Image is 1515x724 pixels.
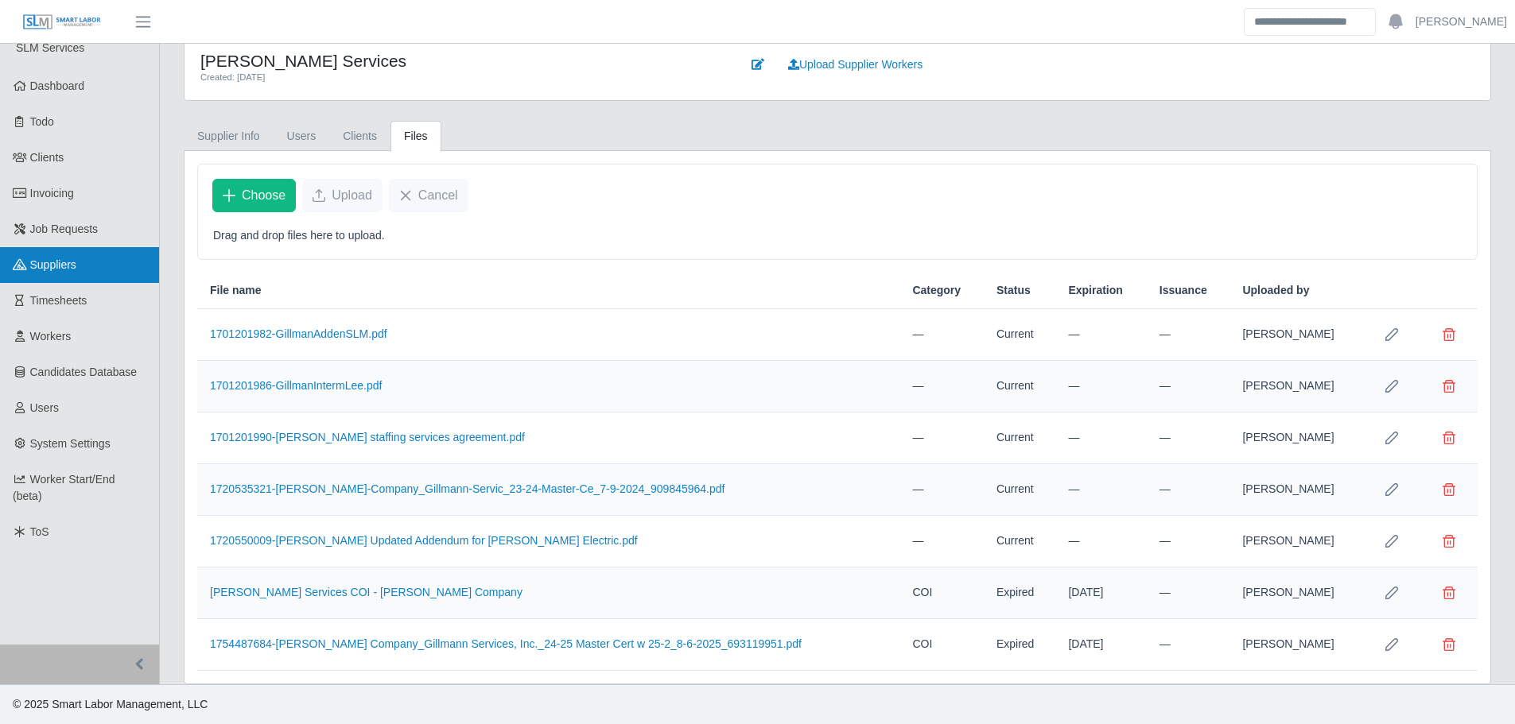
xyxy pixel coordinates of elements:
td: Current [984,309,1055,361]
td: — [1055,361,1146,412]
button: Cancel [389,179,468,212]
td: — [1055,464,1146,516]
td: Current [984,516,1055,567]
button: Delete file [1433,319,1465,350]
span: Candidates Database [30,366,138,378]
td: [DATE] [1055,619,1146,671]
button: Delete file [1433,577,1465,609]
span: File name [210,282,262,299]
td: [PERSON_NAME] [1229,412,1363,464]
td: — [1147,619,1230,671]
button: Row Edit [1376,319,1408,350]
button: Row Edit [1376,370,1408,402]
td: — [899,412,984,464]
button: Delete file [1433,525,1465,557]
span: Cancel [418,186,458,205]
img: SLM Logo [22,14,102,31]
span: ToS [30,525,49,538]
td: COI [899,567,984,619]
a: 1720535321-[PERSON_NAME]-Company_Gillmann-Servic_23-24-Master-Ce_7-9-2024_909845964.pdf [210,482,724,495]
span: Clients [30,151,64,164]
span: Status [996,282,1031,299]
p: Drag and drop files here to upload. [213,227,1462,244]
span: Job Requests [30,223,99,235]
td: — [1147,309,1230,361]
button: Choose [212,179,296,212]
button: Row Edit [1376,629,1408,660]
span: Invoicing [30,187,74,199]
span: Users [30,401,60,414]
td: [PERSON_NAME] [1229,464,1363,516]
td: Expired [984,567,1055,619]
td: [PERSON_NAME] [1229,309,1363,361]
td: Current [984,361,1055,412]
button: Delete file [1433,474,1465,505]
td: [PERSON_NAME] [1229,361,1363,412]
a: [PERSON_NAME] [1416,14,1507,30]
td: — [1147,464,1230,516]
span: Worker Start/End (beta) [13,473,115,502]
button: Delete file [1433,422,1465,454]
span: Workers [30,330,72,343]
td: Expired [984,619,1055,671]
div: Created: [DATE] [200,71,717,84]
span: Category [912,282,961,299]
span: Upload [332,186,372,205]
a: Files [390,121,441,152]
a: 1720550009-[PERSON_NAME] Updated Addendum for [PERSON_NAME] Electric.pdf [210,534,638,547]
span: Dashboard [30,79,85,92]
button: Row Edit [1376,422,1408,454]
span: Choose [242,186,286,205]
button: Delete file [1433,370,1465,402]
a: [PERSON_NAME] Services COI - [PERSON_NAME] Company [210,586,522,598]
a: 1701201990-[PERSON_NAME] staffing services agreement.pdf [210,431,525,443]
button: Row Edit [1376,474,1408,505]
span: Timesheets [30,294,87,307]
button: Row Edit [1376,577,1408,609]
span: Issuance [1160,282,1207,299]
td: — [1147,567,1230,619]
td: — [1055,516,1146,567]
a: Upload Supplier Workers [778,51,933,79]
button: Row Edit [1376,525,1408,557]
td: — [899,464,984,516]
td: [DATE] [1055,567,1146,619]
a: 1701201986-GillmanIntermLee.pdf [210,379,382,392]
span: System Settings [30,437,111,450]
td: — [1147,361,1230,412]
a: 1754487684-[PERSON_NAME] Company_Gillmann Services, Inc._24-25 Master Cert w 25-2_8-6-2025_693119... [210,637,802,650]
td: [PERSON_NAME] [1229,516,1363,567]
button: Delete file [1433,629,1465,660]
a: Users [274,121,330,152]
td: — [899,516,984,567]
td: — [1147,516,1230,567]
button: Upload [302,179,383,212]
span: SLM Services [16,41,84,54]
td: — [899,361,984,412]
a: Clients [329,121,390,152]
a: 1701201982-GillmanAddenSLM.pdf [210,327,387,340]
span: © 2025 Smart Labor Management, LLC [13,698,208,710]
td: [PERSON_NAME] [1229,567,1363,619]
span: Todo [30,115,54,128]
h4: [PERSON_NAME] Services [200,51,717,71]
a: Supplier Info [184,121,274,152]
span: Expiration [1068,282,1122,299]
td: Current [984,412,1055,464]
span: Suppliers [30,258,76,271]
td: — [1147,412,1230,464]
td: Current [984,464,1055,516]
td: — [899,309,984,361]
td: — [1055,309,1146,361]
span: Uploaded by [1242,282,1309,299]
td: COI [899,619,984,671]
td: [PERSON_NAME] [1229,619,1363,671]
input: Search [1244,8,1376,36]
td: — [1055,412,1146,464]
